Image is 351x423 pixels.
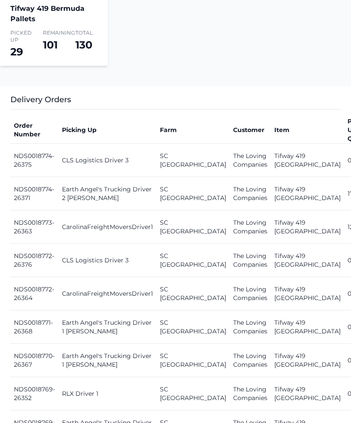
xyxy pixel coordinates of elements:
[10,377,58,410] td: NDS0018769-26352
[58,177,156,210] td: Earth Angel's Trucking Driver 2 [PERSON_NAME]
[10,277,58,310] td: NDS0018772-26364
[271,244,344,277] td: Tifway 419 [GEOGRAPHIC_DATA]
[58,144,156,177] td: CLS Logistics Driver 3
[58,277,156,310] td: CarolinaFreightMoversDriver1
[10,310,58,344] td: NDS0018771-26368
[271,277,344,310] td: Tifway 419 [GEOGRAPHIC_DATA]
[75,39,92,51] span: 130
[10,144,58,177] td: NDS0018774-26375
[10,344,58,377] td: NDS0018770-26367
[156,344,230,377] td: SC [GEOGRAPHIC_DATA]
[271,177,344,210] td: Tifway 419 [GEOGRAPHIC_DATA]
[156,177,230,210] td: SC [GEOGRAPHIC_DATA]
[230,244,271,277] td: The Loving Companies
[156,277,230,310] td: SC [GEOGRAPHIC_DATA]
[230,377,271,410] td: The Loving Companies
[10,244,58,277] td: NDS0018772-26376
[10,210,58,244] td: NDS0018773-26363
[271,116,344,144] th: Item
[10,3,97,24] h4: Tifway 419 Bermuda Pallets
[156,144,230,177] td: SC [GEOGRAPHIC_DATA]
[58,310,156,344] td: Earth Angel's Trucking Driver 1 [PERSON_NAME]
[10,29,32,43] span: Picked Up
[271,377,344,410] td: Tifway 419 [GEOGRAPHIC_DATA]
[271,144,344,177] td: Tifway 419 [GEOGRAPHIC_DATA]
[156,210,230,244] td: SC [GEOGRAPHIC_DATA]
[58,116,156,144] th: Picking Up
[271,210,344,244] td: Tifway 419 [GEOGRAPHIC_DATA]
[230,210,271,244] td: The Loving Companies
[10,94,341,110] h3: Delivery Orders
[10,177,58,210] td: NDS0018774-26371
[75,29,97,36] span: Total
[271,310,344,344] td: Tifway 419 [GEOGRAPHIC_DATA]
[58,210,156,244] td: CarolinaFreightMoversDriver1
[230,344,271,377] td: The Loving Companies
[271,344,344,377] td: Tifway 419 [GEOGRAPHIC_DATA]
[156,116,230,144] th: Farm
[230,277,271,310] td: The Loving Companies
[230,116,271,144] th: Customer
[230,177,271,210] td: The Loving Companies
[10,116,58,144] th: Order Number
[230,144,271,177] td: The Loving Companies
[58,244,156,277] td: CLS Logistics Driver 3
[58,344,156,377] td: Earth Angel's Trucking Driver 1 [PERSON_NAME]
[43,39,58,51] span: 101
[230,310,271,344] td: The Loving Companies
[156,244,230,277] td: SC [GEOGRAPHIC_DATA]
[58,377,156,410] td: RLX Driver 1
[10,45,23,58] span: 29
[156,310,230,344] td: SC [GEOGRAPHIC_DATA]
[156,377,230,410] td: SC [GEOGRAPHIC_DATA]
[43,29,65,36] span: Remaining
